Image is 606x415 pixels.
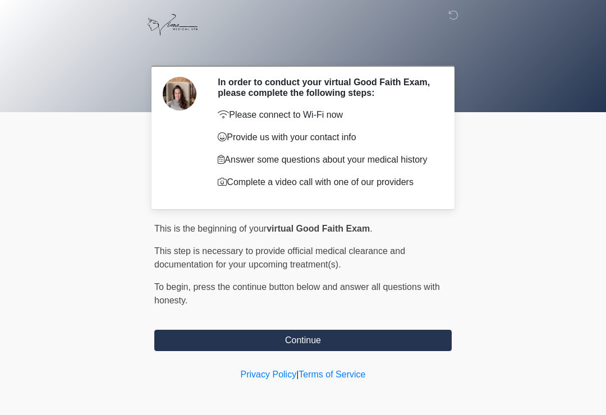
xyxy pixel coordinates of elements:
a: Terms of Service [299,370,365,379]
span: press the continue button below and answer all questions with honesty. [154,282,440,305]
button: Continue [154,330,452,351]
span: . [370,224,372,233]
a: Privacy Policy [241,370,297,379]
h2: In order to conduct your virtual Good Faith Exam, please complete the following steps: [218,77,435,98]
h1: ‎ ‎ [146,40,460,61]
strong: virtual Good Faith Exam [267,224,370,233]
span: This step is necessary to provide official medical clearance and documentation for your upcoming ... [154,246,405,269]
p: Provide us with your contact info [218,131,435,144]
img: Agent Avatar [163,77,196,110]
p: Complete a video call with one of our providers [218,176,435,189]
p: Answer some questions about your medical history [218,153,435,167]
p: Please connect to Wi-Fi now [218,108,435,122]
img: Viona Medical Spa Logo [143,8,202,41]
a: | [296,370,299,379]
span: This is the beginning of your [154,224,267,233]
span: To begin, [154,282,193,292]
